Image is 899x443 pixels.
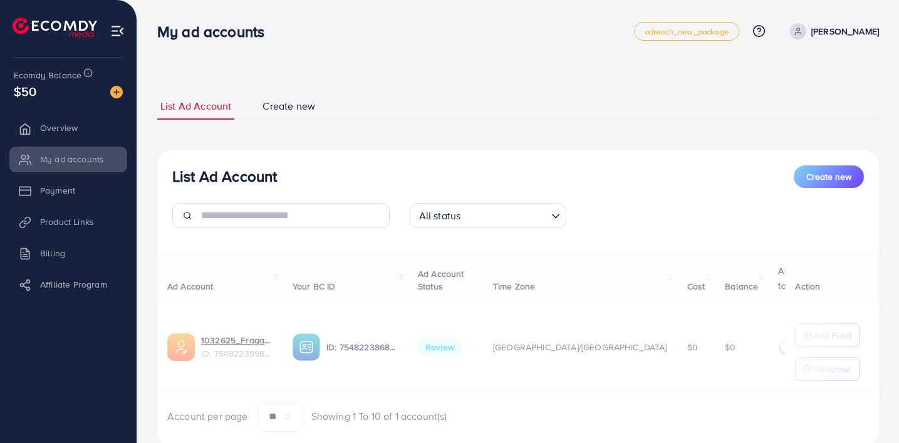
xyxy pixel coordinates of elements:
h3: My ad accounts [157,23,274,41]
span: Ecomdy Balance [14,69,81,81]
div: Search for option [410,203,566,228]
img: logo [13,18,97,37]
img: menu [110,24,125,38]
img: image [110,86,123,98]
button: Create new [794,165,864,188]
span: All status [417,207,464,225]
span: List Ad Account [160,99,231,113]
a: adreach_new_package [634,22,739,41]
a: [PERSON_NAME] [785,23,879,39]
p: [PERSON_NAME] [811,24,879,39]
span: Create new [806,170,851,183]
span: $50 [14,82,36,100]
span: adreach_new_package [645,28,729,36]
input: Search for option [464,204,546,225]
h3: List Ad Account [172,167,277,185]
span: Create new [262,99,315,113]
